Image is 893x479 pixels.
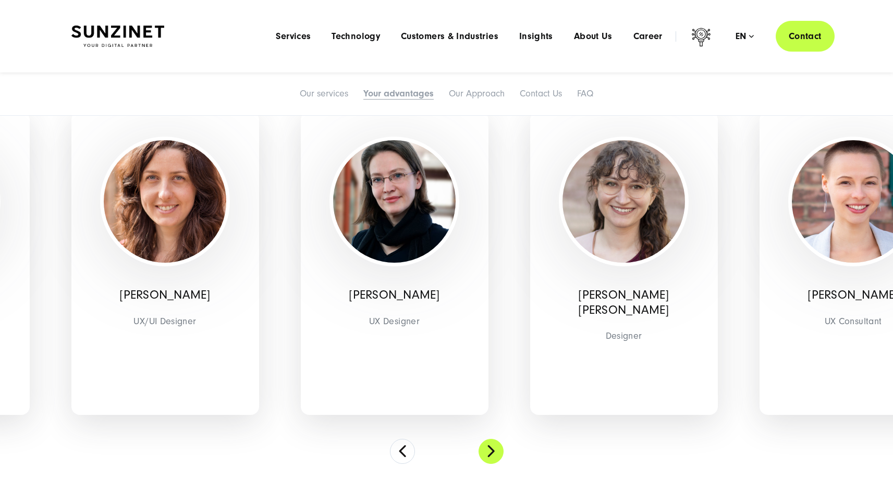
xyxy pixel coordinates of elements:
img: SUNZINET Full Service Digital Agentur [71,26,164,47]
a: Our services [300,88,348,99]
a: Contact Us [520,88,562,99]
a: Contact [776,21,835,52]
p: [PERSON_NAME] [PERSON_NAME] [538,288,710,317]
p: [PERSON_NAME] [309,288,481,303]
img: Alicia Rodriguez Serra - Designer - SUNZINET [562,140,685,263]
p: [PERSON_NAME] [79,288,251,303]
a: About Us [574,31,613,42]
a: Your advantages [363,88,434,99]
a: FAQ [577,88,593,99]
div: en [736,31,754,42]
img: Monika Frisztig - UX/UI Designerin - SUNZINET [104,140,226,263]
a: Insights [519,31,553,42]
span: UX Designer [309,313,481,329]
a: Technology [332,31,380,42]
span: UX/UI Designer [79,313,251,329]
a: Services [276,31,311,42]
a: Our Approach [449,88,505,99]
a: Customers & Industries [401,31,498,42]
span: Designer [538,328,710,344]
a: Career [633,31,663,42]
img: Janet Richter - UX Designer - SUNZINET [333,140,456,263]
